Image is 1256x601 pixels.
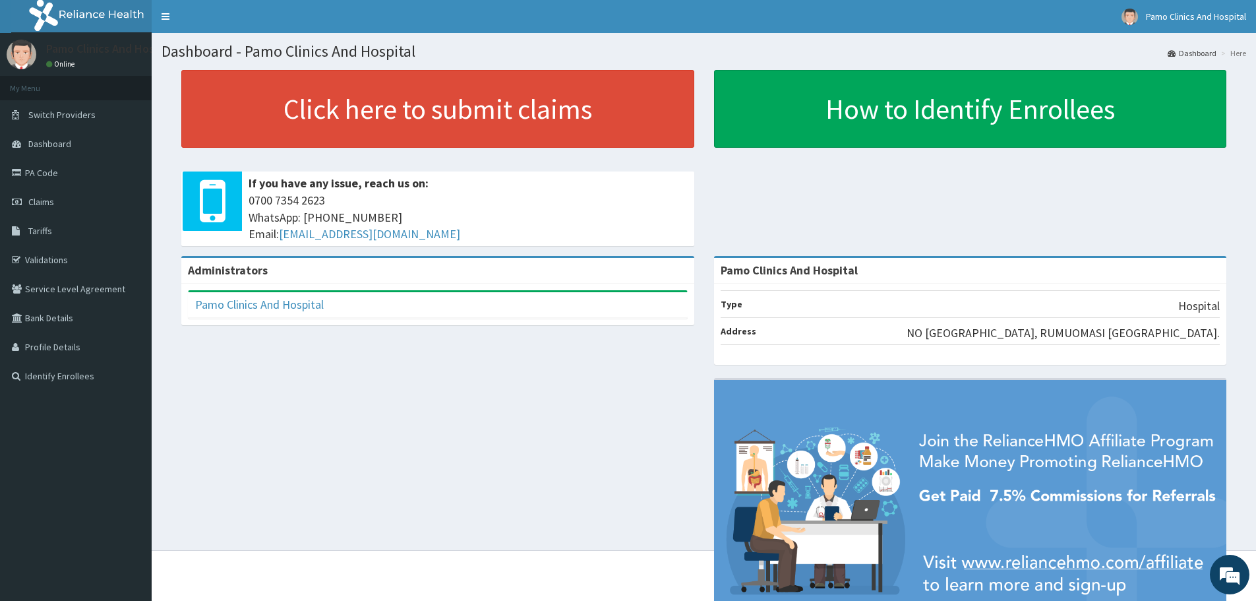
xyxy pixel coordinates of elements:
[46,43,178,55] p: Pamo Clinics And Hospital
[721,298,742,310] b: Type
[28,196,54,208] span: Claims
[7,40,36,69] img: User Image
[1178,298,1220,315] p: Hospital
[249,175,429,191] b: If you have any issue, reach us on:
[1146,11,1246,22] span: Pamo Clinics And Hospital
[714,70,1227,148] a: How to Identify Enrollees
[279,226,460,241] a: [EMAIL_ADDRESS][DOMAIN_NAME]
[1121,9,1138,25] img: User Image
[46,59,78,69] a: Online
[195,297,324,312] a: Pamo Clinics And Hospital
[28,225,52,237] span: Tariffs
[188,263,268,278] b: Administrators
[721,263,858,278] strong: Pamo Clinics And Hospital
[28,138,71,150] span: Dashboard
[181,70,694,148] a: Click here to submit claims
[249,192,688,243] span: 0700 7354 2623 WhatsApp: [PHONE_NUMBER] Email:
[162,43,1246,60] h1: Dashboard - Pamo Clinics And Hospital
[1218,47,1246,59] li: Here
[28,109,96,121] span: Switch Providers
[1168,47,1216,59] a: Dashboard
[907,325,1220,342] p: NO [GEOGRAPHIC_DATA], RUMUOMASI [GEOGRAPHIC_DATA].
[721,325,756,337] b: Address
